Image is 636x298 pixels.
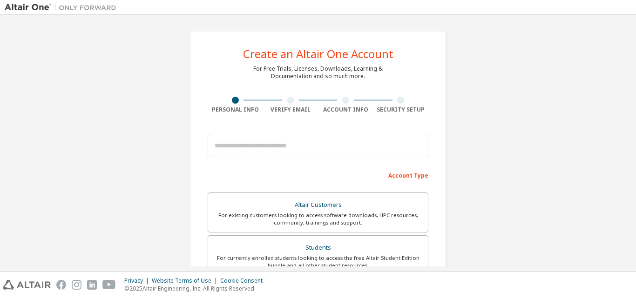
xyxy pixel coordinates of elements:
div: Altair Customers [214,199,422,212]
div: Website Terms of Use [152,277,220,285]
img: linkedin.svg [87,280,97,290]
div: Verify Email [263,106,318,113]
div: For currently enrolled students looking to access the free Altair Student Edition bundle and all ... [214,254,422,269]
div: For Free Trials, Licenses, Downloads, Learning & Documentation and so much more. [253,65,383,80]
div: Cookie Consent [220,277,268,285]
p: © 2025 Altair Engineering, Inc. All Rights Reserved. [124,285,268,292]
img: youtube.svg [102,280,116,290]
img: altair_logo.svg [3,280,51,290]
div: For existing customers looking to access software downloads, HPC resources, community, trainings ... [214,212,422,226]
img: instagram.svg [72,280,81,290]
img: Altair One [5,3,121,12]
img: facebook.svg [56,280,66,290]
div: Security Setup [373,106,429,113]
div: Account Info [318,106,373,113]
div: Students [214,241,422,254]
div: Privacy [124,277,152,285]
div: Account Type [208,167,428,182]
div: Create an Altair One Account [243,48,393,60]
div: Personal Info [208,106,263,113]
